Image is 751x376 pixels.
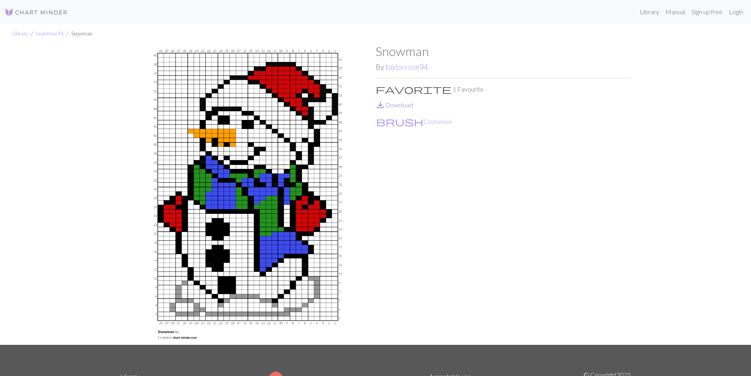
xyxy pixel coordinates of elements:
[376,100,385,110] i: Download
[376,44,631,59] h1: Snowman
[376,116,423,127] span: brush
[376,62,631,71] h2: By
[5,7,68,17] img: Logo
[376,101,413,108] a: DownloadDownload
[688,4,726,20] a: Sign up free
[376,117,423,126] i: Customise
[13,30,28,37] a: Library
[120,44,376,344] img: Snowman
[63,30,92,37] li: Snowman
[376,84,451,94] i: Favourite
[36,30,63,37] a: taylorrose94
[726,4,746,20] a: Login
[376,84,451,95] span: favorite
[386,62,428,71] a: taylorrose94
[637,4,662,20] a: Library
[376,116,453,127] button: CustomiseCustomise
[376,84,631,94] p: 1 Favourite
[662,4,688,20] a: Manual
[376,99,385,110] span: save_alt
